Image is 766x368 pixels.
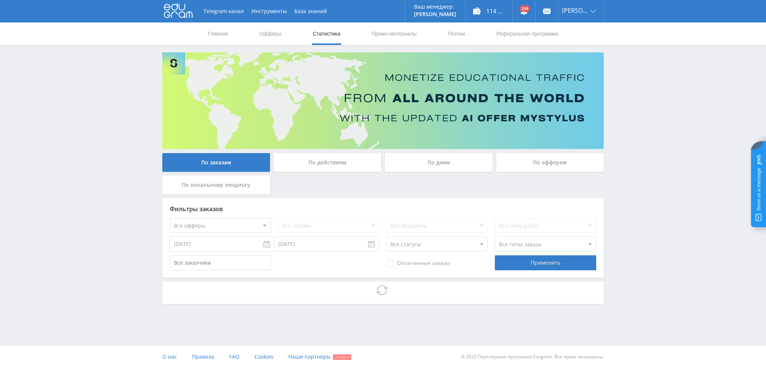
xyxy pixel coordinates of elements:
span: FAQ [229,353,239,360]
p: [PERSON_NAME] [414,11,456,17]
a: Наши партнеры Скидки [288,346,351,368]
a: О нас [162,346,177,368]
div: По дням [385,153,493,172]
a: FAQ [229,346,239,368]
span: Оплаченные заказы [386,260,450,267]
a: Потоки [447,22,466,45]
div: По заказам [162,153,270,172]
p: Ваш менеджер: [414,4,456,10]
a: Правила [192,346,214,368]
div: По офферам [496,153,604,172]
span: Правила [192,353,214,360]
a: Cookies [254,346,273,368]
div: По действиям [274,153,382,172]
a: Офферы [258,22,282,45]
div: Фильтры заказов [170,206,596,212]
div: По локальному лендингу [162,176,270,194]
img: Banner [162,52,604,149]
a: Промо-материалы [371,22,417,45]
a: Реферальная программа [496,22,559,45]
span: Скидки [333,355,351,360]
span: Cookies [254,353,273,360]
input: Все заказчики [170,255,271,270]
span: [PERSON_NAME] [562,7,588,13]
div: Применить [495,255,596,270]
span: О нас [162,353,177,360]
a: Статистика [312,22,341,45]
a: Главная [207,22,229,45]
span: Наши партнеры [288,353,331,360]
div: © 2025 Партнёрская программа Edugram. Все права защищены. [387,346,604,368]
